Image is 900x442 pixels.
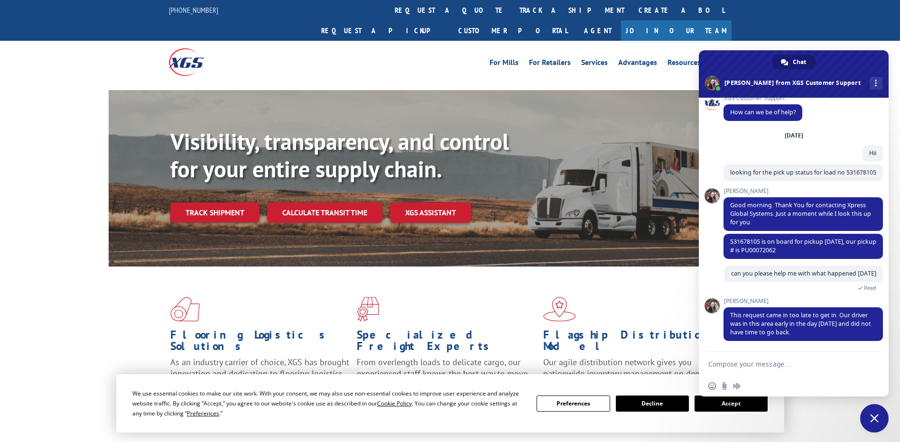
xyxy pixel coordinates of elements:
[730,238,876,254] span: 531678105 is on board for pickup [DATE], our pickup # is PU00072062
[708,382,716,390] span: Insert an emoji
[357,297,379,322] img: xgs-icon-focused-on-flooring-red
[864,285,876,291] span: Read
[529,59,571,69] a: For Retailers
[772,55,816,69] div: Chat
[314,20,451,41] a: Request a pickup
[543,297,576,322] img: xgs-icon-flagship-distribution-model-red
[543,357,718,379] span: Our agile distribution network gives you nationwide inventory management on demand.
[543,329,723,357] h1: Flagship Distribution Model
[390,203,471,223] a: XGS ASSISTANT
[724,188,883,194] span: [PERSON_NAME]
[785,133,803,138] div: [DATE]
[451,20,575,41] a: Customer Portal
[170,329,350,357] h1: Flooring Logistics Solutions
[169,5,218,15] a: [PHONE_NUMBER]
[731,269,876,277] span: can you please help me with what happened [DATE]
[575,20,621,41] a: Agent
[621,20,732,41] a: Join Our Team
[170,297,200,322] img: xgs-icon-total-supply-chain-intelligence-red
[733,382,741,390] span: Audio message
[724,298,883,304] span: [PERSON_NAME]
[721,382,728,390] span: Send a file
[581,59,608,69] a: Services
[730,168,876,176] span: looking for the pick up status for load no 531678105
[357,329,536,357] h1: Specialized Freight Experts
[187,409,219,417] span: Preferences
[537,396,610,412] button: Preferences
[870,77,882,90] div: More channels
[730,311,871,336] span: This request came in too late to get in. Our driver was in this area early in the day [DATE] and ...
[116,374,784,433] div: Cookie Consent Prompt
[490,59,519,69] a: For Mills
[616,396,689,412] button: Decline
[377,399,412,407] span: Cookie Policy
[695,396,768,412] button: Accept
[730,201,871,226] span: Good morning. Thank You for contacting Xpress Global Systems. Just a moment while I look this up ...
[724,95,802,101] span: XGS Customer Support
[668,59,701,69] a: Resources
[793,55,806,69] span: Chat
[708,360,858,368] textarea: Compose your message...
[267,203,382,223] a: Calculate transit time
[730,108,796,116] span: How can we be of help?
[357,357,536,399] p: From overlength loads to delicate cargo, our experienced staff knows the best way to move your fr...
[869,149,876,157] span: Hii
[860,404,889,433] div: Close chat
[170,127,509,184] b: Visibility, transparency, and control for your entire supply chain.
[618,59,657,69] a: Advantages
[132,388,525,418] div: We use essential cookies to make our site work. With your consent, we may also use non-essential ...
[170,357,349,390] span: As an industry carrier of choice, XGS has brought innovation and dedication to flooring logistics...
[170,203,260,222] a: Track shipment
